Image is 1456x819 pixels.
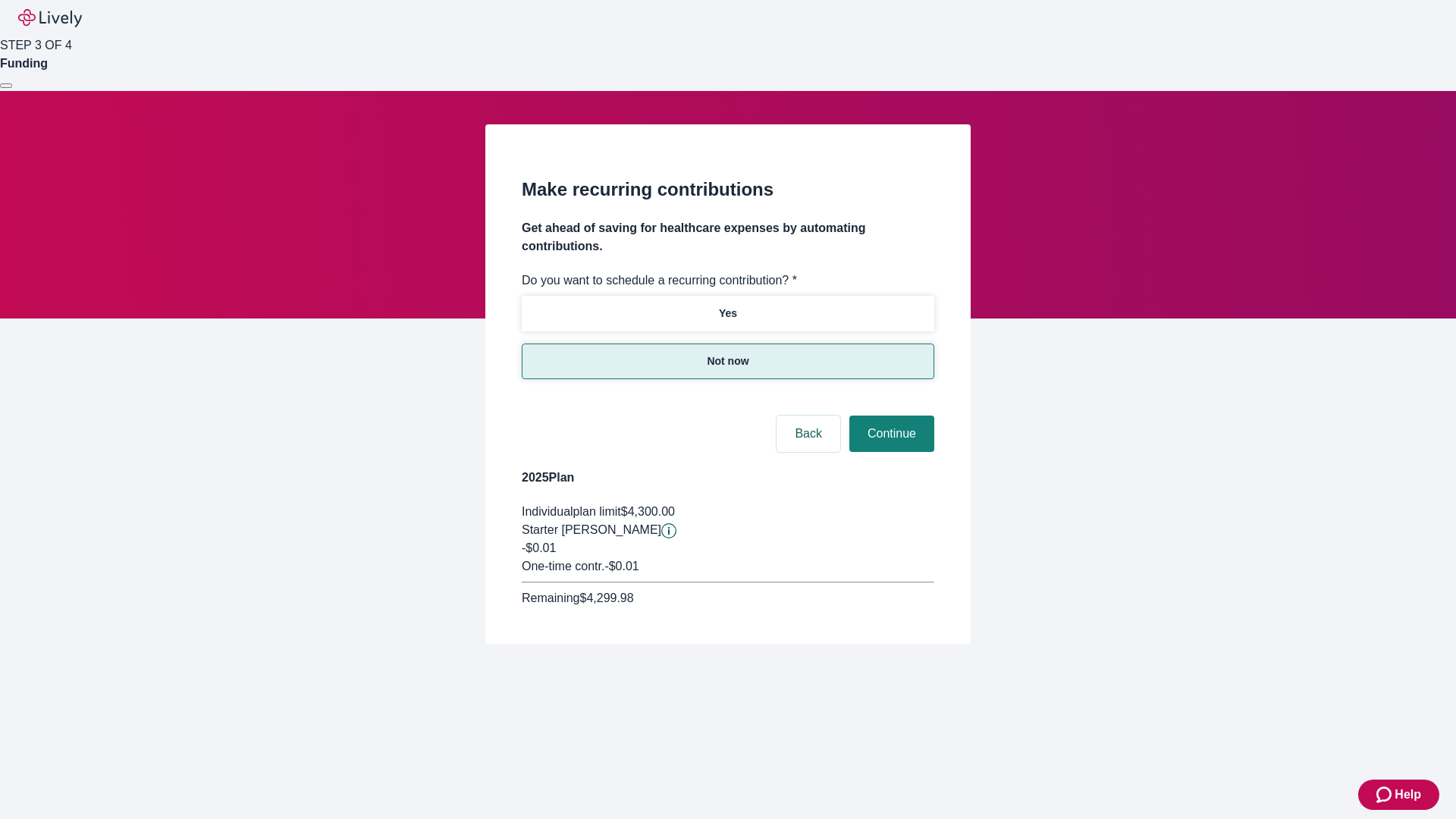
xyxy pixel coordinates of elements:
[522,505,621,518] span: Individual plan limit
[522,176,934,203] h2: Make recurring contributions
[777,416,840,452] button: Back
[522,296,934,331] button: Yes
[621,505,675,518] span: $4,300.00
[522,591,579,604] span: Remaining
[522,469,934,487] h4: 2025 Plan
[661,523,676,538] svg: Starter penny details
[522,271,797,290] label: Do you want to schedule a recurring contribution? *
[849,416,934,452] button: Continue
[522,560,604,573] span: One-time contr.
[522,523,661,536] span: Starter [PERSON_NAME]
[1358,780,1439,810] button: Zendesk support iconHelp
[1376,786,1395,804] svg: Zendesk support icon
[661,523,676,538] button: Lively will contribute $0.01 to establish your account
[579,591,633,604] span: $4,299.98
[604,560,639,573] span: - $0.01
[522,541,556,554] span: -$0.01
[18,9,82,27] img: Lively
[719,306,737,322] p: Yes
[522,344,934,379] button: Not now
[522,219,934,256] h4: Get ahead of saving for healthcare expenses by automating contributions.
[1395,786,1421,804] span: Help
[707,353,748,369] p: Not now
